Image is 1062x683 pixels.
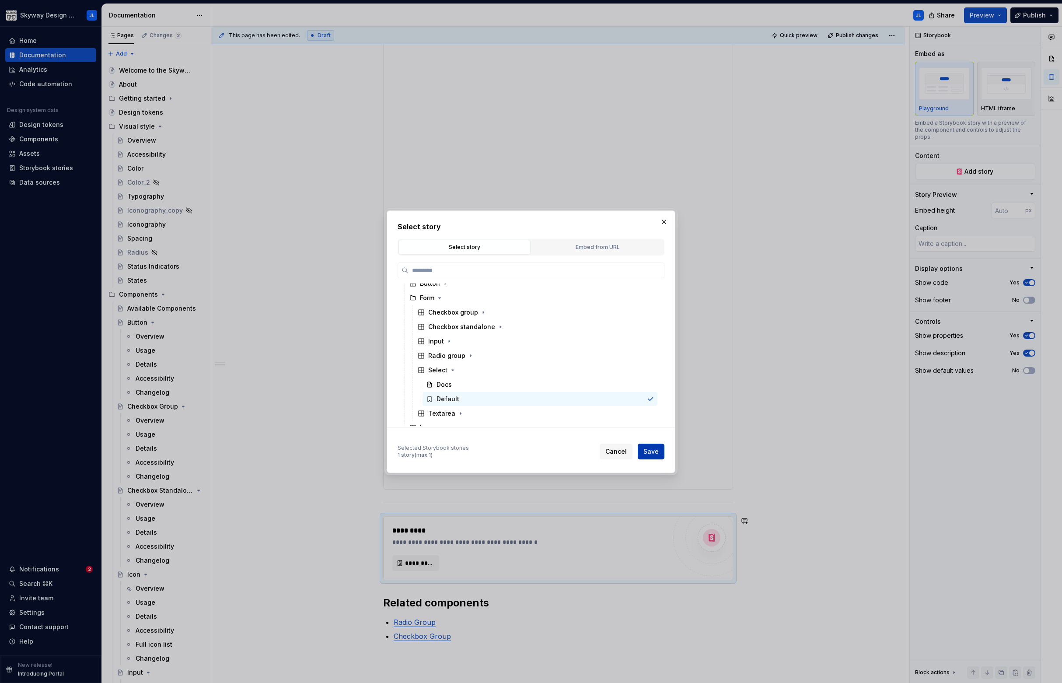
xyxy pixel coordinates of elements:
[428,366,447,375] div: Select
[398,445,469,452] div: Selected Storybook stories
[437,380,452,389] div: Docs
[428,351,465,360] div: Radio group
[420,294,434,302] div: Form
[398,221,664,232] h2: Select story
[428,322,495,331] div: Checkbox standalone
[437,395,459,403] div: Default
[534,243,660,252] div: Embed from URL
[420,424,433,432] div: Icon
[605,447,627,456] span: Cancel
[643,447,659,456] span: Save
[398,452,469,459] div: 1 story (max 1)
[600,444,632,459] button: Cancel
[428,308,478,317] div: Checkbox group
[428,409,455,418] div: Textarea
[638,444,664,459] button: Save
[428,337,444,346] div: Input
[402,243,528,252] div: Select story
[420,279,440,288] div: Button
